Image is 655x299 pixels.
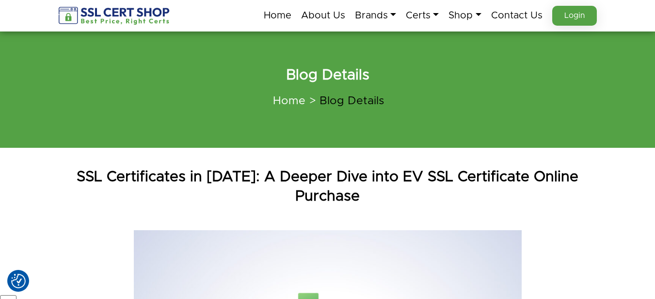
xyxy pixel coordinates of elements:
a: Certs [406,5,439,26]
img: sslcertshop-logo [59,7,171,25]
a: Home [264,5,291,26]
h1: SSL Certificates in [DATE]: A Deeper Dive into EV SSL Certificate Online Purchase [51,167,604,206]
a: Contact Us [491,5,543,26]
img: Revisit consent button [11,274,26,288]
a: Home [273,95,305,107]
li: Blog Details [305,94,384,108]
h2: Blog Details [59,65,597,85]
a: Shop [448,5,481,26]
nav: breadcrumb [59,89,597,114]
a: About Us [301,5,345,26]
a: Brands [355,5,396,26]
button: Consent Preferences [11,274,26,288]
a: Login [552,6,597,26]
